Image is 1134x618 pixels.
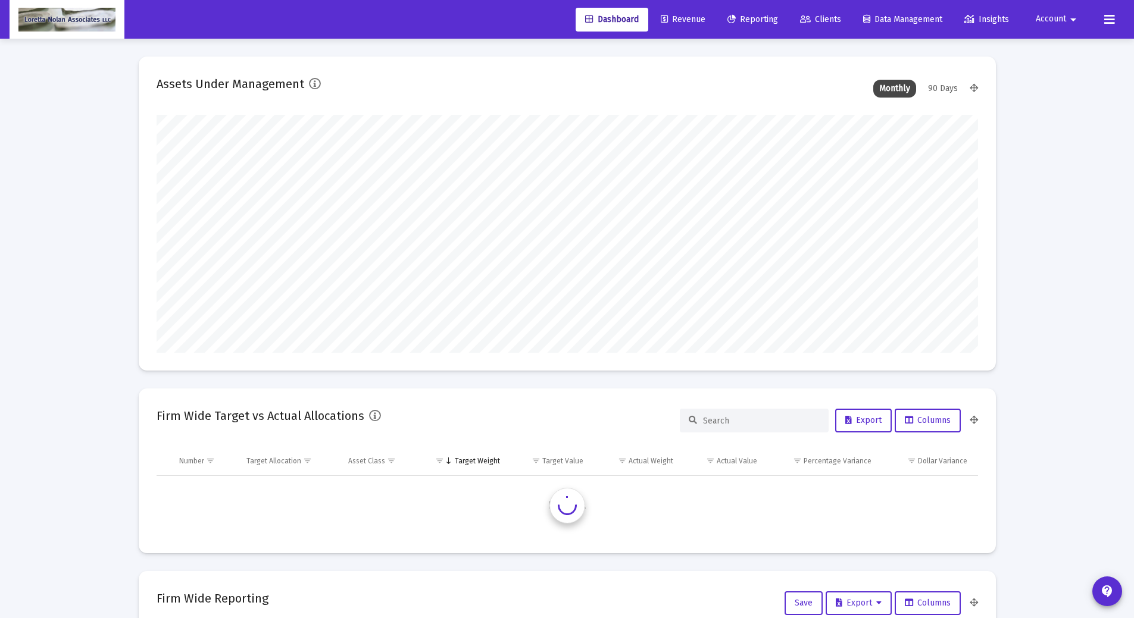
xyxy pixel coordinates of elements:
span: Show filter options for column 'Number' [206,456,215,465]
button: Columns [895,591,961,615]
button: Export [826,591,892,615]
span: Show filter options for column 'Actual Weight' [618,456,627,465]
h2: Firm Wide Target vs Actual Allocations [157,406,364,425]
span: Insights [964,14,1009,24]
span: Show filter options for column 'Dollar Variance' [907,456,916,465]
td: Column Asset Class [340,447,419,475]
span: Account [1036,14,1066,24]
button: Export [835,409,892,432]
div: Number [179,456,204,466]
button: Save [785,591,823,615]
button: Account [1021,7,1095,31]
div: Data grid [157,447,978,535]
span: Show filter options for column 'Asset Class' [387,456,396,465]
td: Column Target Allocation [238,447,340,475]
span: Columns [905,598,951,608]
span: Show filter options for column 'Target Weight' [435,456,444,465]
span: Save [795,598,813,608]
div: Percentage Variance [804,456,871,466]
span: Reporting [727,14,778,24]
a: Dashboard [576,8,648,32]
div: Asset Class [348,456,385,466]
div: Target Value [542,456,583,466]
div: Target Allocation [246,456,301,466]
h2: Firm Wide Reporting [157,589,268,608]
a: Clients [791,8,851,32]
span: Show filter options for column 'Percentage Variance' [793,456,802,465]
span: Export [845,415,882,425]
span: Export [836,598,882,608]
td: Column Percentage Variance [766,447,880,475]
td: Column Target Value [508,447,592,475]
span: Show filter options for column 'Target Value' [532,456,541,465]
a: Revenue [651,8,715,32]
div: Actual Value [717,456,757,466]
mat-icon: contact_support [1100,584,1114,598]
mat-icon: arrow_drop_down [1066,8,1080,32]
div: 90 Days [922,80,964,98]
h2: Assets Under Management [157,74,304,93]
span: Dashboard [585,14,639,24]
div: Actual Weight [629,456,673,466]
div: Target Weight [455,456,500,466]
span: Columns [905,415,951,425]
td: Column Actual Weight [592,447,681,475]
span: Revenue [661,14,705,24]
img: Dashboard [18,8,115,32]
span: Show filter options for column 'Actual Value' [706,456,715,465]
span: Data Management [863,14,942,24]
div: Monthly [873,80,916,98]
td: Column Target Weight [419,447,508,475]
button: Columns [895,409,961,432]
div: Dollar Variance [918,456,967,466]
input: Search [703,416,820,426]
span: Clients [800,14,841,24]
a: Data Management [854,8,952,32]
td: Column Number [171,447,239,475]
a: Reporting [718,8,788,32]
td: Column Actual Value [682,447,766,475]
a: Insights [955,8,1019,32]
td: Column Dollar Variance [880,447,977,475]
span: Show filter options for column 'Target Allocation' [303,456,312,465]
